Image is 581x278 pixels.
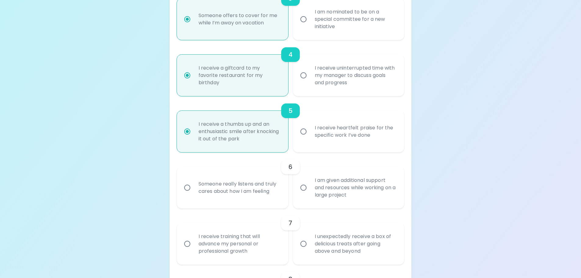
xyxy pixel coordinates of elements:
[194,173,285,202] div: Someone really listens and truly cares about how I am feeling
[194,57,285,94] div: I receive a giftcard to my favorite restaurant for my birthday
[194,5,285,34] div: Someone offers to cover for me while I’m away on vacation
[289,50,292,60] h6: 4
[289,162,292,172] h6: 6
[310,226,401,262] div: I unexpectedly receive a box of delicious treats after going above and beyond
[289,218,292,228] h6: 7
[177,152,404,208] div: choice-group-check
[194,113,285,150] div: I receive a thumbs up and an enthusiastic smile after knocking it out of the park
[177,40,404,96] div: choice-group-check
[310,169,401,206] div: I am given additional support and resources while working on a large project
[310,1,401,38] div: I am nominated to be on a special committee for a new initiative
[177,208,404,265] div: choice-group-check
[289,106,292,116] h6: 5
[310,57,401,94] div: I receive uninterrupted time with my manager to discuss goals and progress
[194,226,285,262] div: I receive training that will advance my personal or professional growth
[310,117,401,146] div: I receive heartfelt praise for the specific work I’ve done
[177,96,404,152] div: choice-group-check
